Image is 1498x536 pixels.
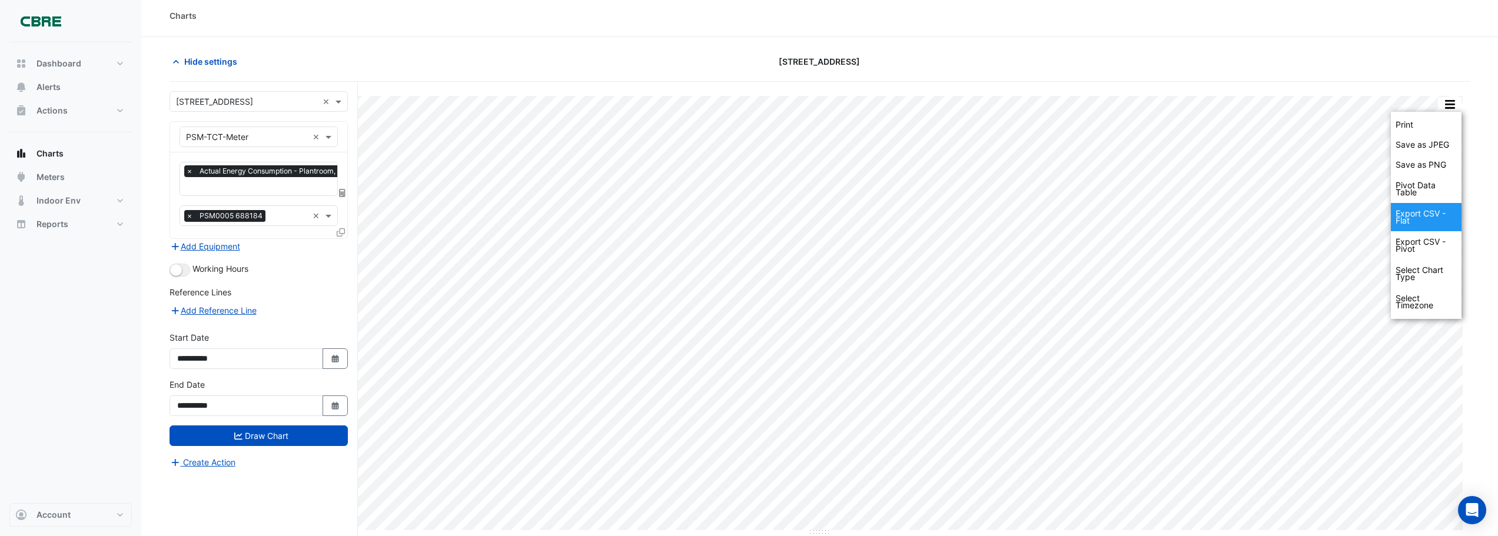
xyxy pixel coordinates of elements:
div: Save as PNG [1391,155,1462,175]
span: Clear [313,131,323,143]
button: Add Reference Line [170,304,257,317]
app-icon: Meters [15,171,27,183]
app-icon: Dashboard [15,58,27,69]
button: Dashboard [9,52,132,75]
app-icon: Alerts [15,81,27,93]
span: Choose Function [337,188,348,198]
div: Select Chart Type [1391,259,1462,288]
span: Account [36,509,71,521]
button: Add Equipment [170,239,241,253]
app-icon: Actions [15,105,27,116]
div: Save as JPEG [1391,135,1462,155]
button: Indoor Env [9,189,132,212]
button: Charts [9,142,132,165]
div: Export CSV - Pivot [1391,231,1462,259]
div: Open Intercom Messenger [1458,496,1486,524]
img: Company Logo [14,9,67,33]
span: Hide settings [184,55,237,68]
fa-icon: Select Date [330,401,341,411]
label: Start Date [170,331,209,344]
span: [STREET_ADDRESS] [779,55,860,68]
div: Charts [170,9,197,22]
app-icon: Charts [15,148,27,159]
app-icon: Reports [15,218,27,230]
label: Reference Lines [170,286,231,298]
app-icon: Indoor Env [15,195,27,207]
button: Actions [9,99,132,122]
label: End Date [170,378,205,391]
span: Indoor Env [36,195,81,207]
span: PSM0005 688184 [197,210,265,222]
button: Draw Chart [170,425,348,446]
span: Alerts [36,81,61,93]
fa-icon: Select Date [330,354,341,364]
span: × [184,210,195,222]
button: Reports [9,212,132,236]
button: More Options [1438,97,1462,112]
div: Export CSV - Flat [1391,203,1462,231]
span: Working Hours [192,264,248,274]
button: Account [9,503,132,527]
div: Pivot Data Table [1391,175,1462,203]
span: Clone Favourites and Tasks from this Equipment to other Equipment [337,227,345,237]
span: Actual Energy Consumption - Plantroom, Plantroom [197,165,375,177]
span: Meters [36,171,65,183]
span: Dashboard [36,58,81,69]
button: Alerts [9,75,132,99]
span: Clear [323,95,333,108]
span: Reports [36,218,68,230]
span: Actions [36,105,68,116]
div: Print [1391,115,1462,135]
button: Create Action [170,455,236,469]
span: Clear [313,209,323,222]
button: Hide settings [170,51,245,72]
span: × [184,165,195,177]
span: Charts [36,148,64,159]
div: Select Timezone [1391,288,1462,316]
button: Meters [9,165,132,189]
